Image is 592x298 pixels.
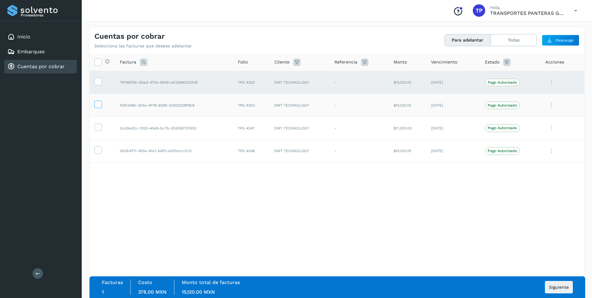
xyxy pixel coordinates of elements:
p: Pago Autorizado [488,126,517,130]
td: - [329,94,389,117]
span: Factura [120,59,136,65]
span: Vencimiento [431,59,457,65]
td: [DATE] [426,117,480,140]
div: Embarques [4,45,77,59]
span: 378.00 MXN [138,289,167,295]
a: Cuentas por cobrar [17,64,65,69]
span: Siguiente [549,285,569,289]
div: Cuentas por cobrar [4,60,77,73]
button: Todas [491,34,537,46]
span: Monto [394,59,407,65]
td: $15,120.00 [389,94,426,117]
td: DMT TECHNOLOGY [269,94,329,117]
span: Descargar [556,37,574,43]
td: $11,200.00 [389,117,426,140]
label: Costo [138,279,152,285]
span: Acciones [545,59,564,65]
td: db0b4711-4fde-41e1-b6f0-e201e1cc1c12 [115,139,233,162]
label: Facturas [102,279,123,285]
p: Proveedores [21,13,74,17]
td: [DATE] [426,139,480,162]
a: Inicio [17,34,30,40]
td: - [329,139,389,162]
span: 1 [102,289,104,295]
button: Descargar [542,35,579,46]
td: 2cd9ed2c-1353-40e9-bc7b-5fd395731503 [115,117,233,140]
td: - [329,71,389,94]
td: $15,120.00 [389,139,426,162]
td: $15,120.00 [389,71,426,94]
label: Monto total de facturas [182,279,240,285]
p: Selecciona las facturas que deseas adelantar [94,43,192,49]
span: Folio [238,59,248,65]
td: TPG 4247 [233,117,269,140]
td: - [329,117,389,140]
td: DMT TECHNOLOGY [269,139,329,162]
td: TPG 4246 [233,139,269,162]
span: Referencia [334,59,357,65]
p: Pago Autorizado [488,80,517,85]
td: DMT TECHNOLOGY [269,117,329,140]
p: Pago Autorizado [488,103,517,107]
td: [DATE] [426,71,480,94]
p: TRANSPORTES PANTERAS GAPO S.A. DE C.V. [490,10,564,16]
h4: Cuentas por cobrar [94,32,165,41]
div: Inicio [4,30,77,44]
span: 15,120.00 MXN [182,289,215,295]
button: Siguiente [545,281,573,293]
td: DMT TECHNOLOGY [269,71,329,94]
p: Pago Autorizado [488,149,517,153]
td: 7874876b-92ad-470e-9409-eb2366203dd8 [115,71,233,94]
td: f591349b-2bfe-4f78-9299-33302028f9b8 [115,94,233,117]
td: TPG 4253 [233,94,269,117]
a: Embarques [17,49,45,55]
button: Para adelantar [445,34,491,46]
td: [DATE] [426,94,480,117]
p: Hola, [490,5,564,10]
td: TPG 4252 [233,71,269,94]
span: Cliente [274,59,289,65]
span: Estado [485,59,499,65]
